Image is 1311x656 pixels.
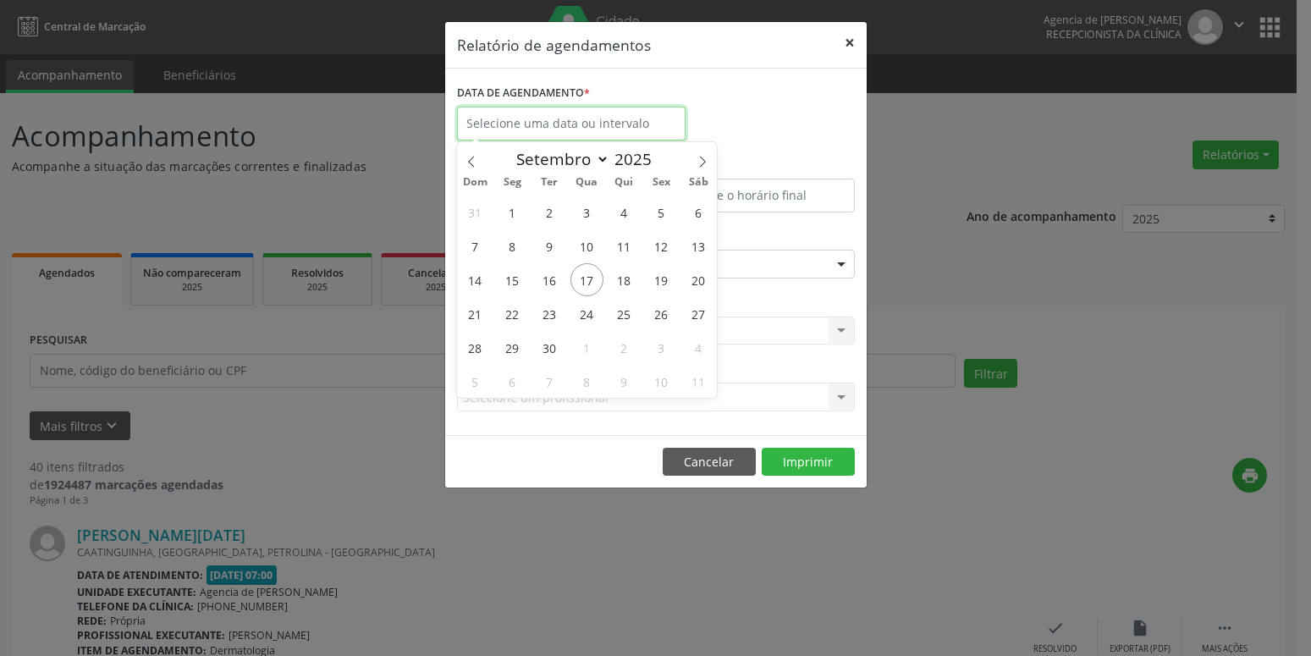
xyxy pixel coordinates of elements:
[608,297,641,330] span: Setembro 25, 2025
[608,196,641,229] span: Setembro 4, 2025
[459,365,492,398] span: Outubro 5, 2025
[493,177,531,188] span: Seg
[608,229,641,262] span: Setembro 11, 2025
[682,196,715,229] span: Setembro 6, 2025
[533,229,566,262] span: Setembro 9, 2025
[457,80,590,107] label: DATA DE AGENDAMENTO
[509,147,610,171] select: Month
[570,331,603,364] span: Outubro 1, 2025
[663,448,756,477] button: Cancelar
[496,196,529,229] span: Setembro 1, 2025
[459,331,492,364] span: Setembro 28, 2025
[680,177,717,188] span: Sáb
[457,177,494,188] span: Dom
[496,229,529,262] span: Setembro 8, 2025
[570,196,603,229] span: Setembro 3, 2025
[570,229,603,262] span: Setembro 10, 2025
[660,179,855,212] input: Selecione o horário final
[762,448,855,477] button: Imprimir
[533,263,566,296] span: Setembro 16, 2025
[645,365,678,398] span: Outubro 10, 2025
[459,297,492,330] span: Setembro 21, 2025
[459,229,492,262] span: Setembro 7, 2025
[496,263,529,296] span: Setembro 15, 2025
[496,331,529,364] span: Setembro 29, 2025
[645,229,678,262] span: Setembro 12, 2025
[660,152,855,179] label: ATÉ
[457,34,651,56] h5: Relatório de agendamentos
[570,365,603,398] span: Outubro 8, 2025
[459,263,492,296] span: Setembro 14, 2025
[645,263,678,296] span: Setembro 19, 2025
[645,331,678,364] span: Outubro 3, 2025
[496,297,529,330] span: Setembro 22, 2025
[457,107,686,141] input: Selecione uma data ou intervalo
[642,177,680,188] span: Sex
[533,331,566,364] span: Setembro 30, 2025
[608,365,641,398] span: Outubro 9, 2025
[459,196,492,229] span: Agosto 31, 2025
[533,297,566,330] span: Setembro 23, 2025
[608,263,641,296] span: Setembro 18, 2025
[833,22,867,63] button: Close
[533,365,566,398] span: Outubro 7, 2025
[682,229,715,262] span: Setembro 13, 2025
[570,297,603,330] span: Setembro 24, 2025
[608,331,641,364] span: Outubro 2, 2025
[531,177,568,188] span: Ter
[568,177,605,188] span: Qua
[570,263,603,296] span: Setembro 17, 2025
[682,365,715,398] span: Outubro 11, 2025
[645,196,678,229] span: Setembro 5, 2025
[496,365,529,398] span: Outubro 6, 2025
[682,297,715,330] span: Setembro 27, 2025
[533,196,566,229] span: Setembro 2, 2025
[605,177,642,188] span: Qui
[682,263,715,296] span: Setembro 20, 2025
[682,331,715,364] span: Outubro 4, 2025
[645,297,678,330] span: Setembro 26, 2025
[609,148,665,170] input: Year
